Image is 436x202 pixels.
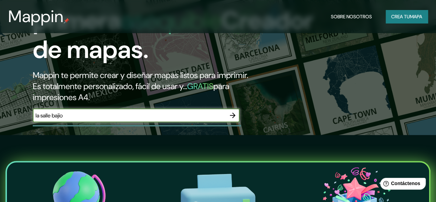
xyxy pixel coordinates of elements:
button: Crea tumapa [386,10,428,23]
img: pin de mapeo [64,18,69,23]
font: Mappin [8,6,64,27]
input: Elige tu lugar favorito [33,112,226,119]
font: Es totalmente personalizado, fácil de usar y... [33,81,187,92]
font: GRATIS [187,81,213,92]
font: Sobre nosotros [331,13,372,20]
font: Creador de mapas. [33,4,313,66]
font: Crea tu [391,13,410,20]
iframe: Lanzador de widgets de ayuda [375,175,428,194]
button: Sobre nosotros [328,10,375,23]
font: para impresiones A4. [33,81,229,103]
font: mapa [410,13,422,20]
font: Mappin te permite crear y diseñar mapas listos para imprimir. [33,70,248,80]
